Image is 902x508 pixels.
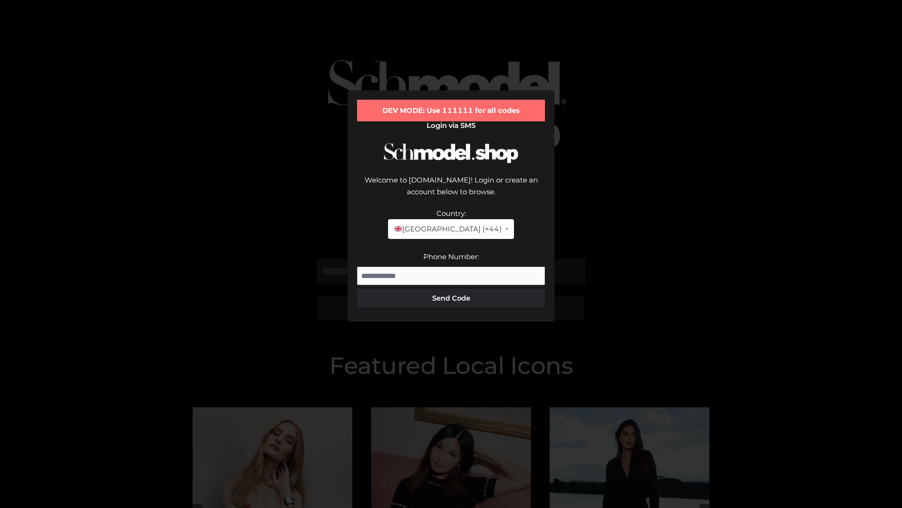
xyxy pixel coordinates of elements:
img: 🇬🇧 [395,225,402,232]
span: [GEOGRAPHIC_DATA] (+44) [394,223,501,235]
h2: Login via SMS [357,121,545,130]
label: Phone Number: [423,252,479,261]
label: Country: [436,209,466,218]
button: Send Code [357,289,545,308]
img: Schmodel Logo [381,135,521,172]
div: Welcome to [DOMAIN_NAME]! Login or create an account below to browse. [357,174,545,207]
div: DEV MODE: Use 111111 for all codes [357,100,545,121]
